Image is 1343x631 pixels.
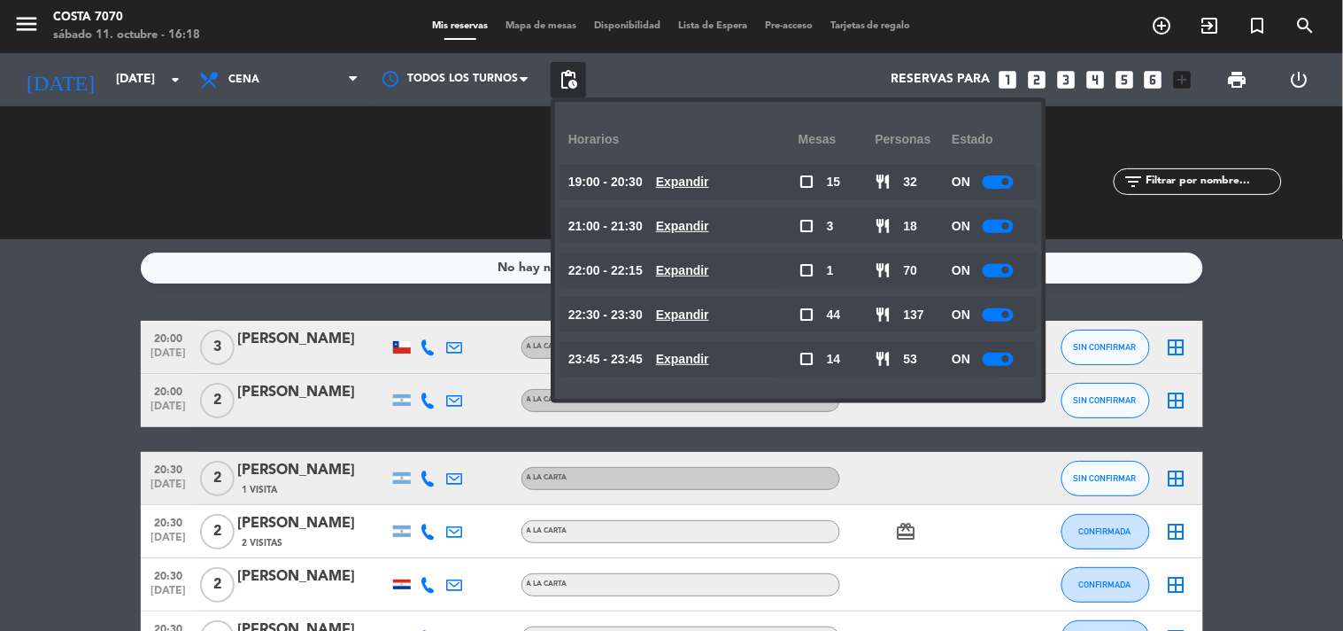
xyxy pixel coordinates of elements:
div: Estado [952,115,1029,164]
u: Expandir [656,352,709,366]
div: No hay notas para este servicio. Haz clic para agregar una [498,258,845,278]
span: CONFIRMADA [1079,580,1131,589]
input: Filtrar por nombre... [1144,172,1281,191]
span: Pre-acceso [756,21,822,31]
span: 18 [904,216,918,237]
span: 44 [827,305,841,325]
span: check_box_outline_blank [799,174,814,190]
u: Expandir [656,175,709,189]
i: looks_5 [1113,68,1136,91]
button: SIN CONFIRMAR [1061,383,1150,418]
span: A LA CARTA [527,580,567,588]
span: 70 [904,261,918,281]
span: 2 [200,461,235,496]
i: looks_two [1025,68,1048,91]
span: SIN CONFIRMAR [1074,395,1137,405]
span: 22:30 - 23:30 [568,305,643,325]
span: 2 Visitas [243,536,283,550]
span: [DATE] [147,347,191,368]
span: 20:30 [147,565,191,585]
span: restaurant [876,307,891,323]
span: 20:30 [147,511,191,532]
span: CONFIRMADA [1079,526,1131,536]
span: SIN CONFIRMAR [1074,342,1137,352]
i: border_all [1166,337,1187,358]
span: ON [952,349,970,370]
span: 2 [200,514,235,549]
span: 137 [904,305,924,325]
span: Tarjetas de regalo [822,21,920,31]
span: 3 [827,216,834,237]
i: border_all [1166,390,1187,411]
span: 53 [904,349,918,370]
span: 23:45 - 23:45 [568,349,643,370]
i: looks_3 [1054,68,1077,91]
u: Expandir [656,308,709,322]
span: 20:00 [147,327,191,347]
div: sábado 11. octubre - 16:18 [53,27,200,44]
i: menu [13,11,40,37]
i: filter_list [1123,171,1144,192]
i: power_settings_new [1288,69,1309,90]
i: [DATE] [13,60,107,99]
span: 20:00 [147,380,191,401]
u: Expandir [656,219,709,233]
span: 22:00 - 22:15 [568,261,643,281]
span: print [1227,69,1248,90]
span: restaurant [876,351,891,367]
span: 3 [200,330,235,365]
span: 2 [200,383,235,418]
button: CONFIRMADA [1061,567,1150,603]
span: ON [952,172,970,192]
i: border_all [1166,468,1187,489]
i: card_giftcard [896,521,917,542]
span: Disponibilidad [585,21,669,31]
span: A LA CARTA [527,474,567,481]
span: [DATE] [147,401,191,421]
i: looks_6 [1142,68,1165,91]
span: A LA CARTA [527,396,567,403]
span: 1 Visita [243,483,278,497]
span: restaurant [876,174,891,190]
span: restaurant [876,218,891,234]
i: add_box [1171,68,1194,91]
span: A LA CARTA [527,343,567,350]
u: Expandir [656,263,709,277]
span: check_box_outline_blank [799,307,814,323]
div: [PERSON_NAME] [238,459,389,482]
i: turned_in_not [1247,15,1269,36]
span: Cena [228,74,259,86]
i: search [1295,15,1316,36]
span: 19:00 - 20:30 [568,172,643,192]
span: [DATE] [147,479,191,499]
span: restaurant [876,262,891,278]
div: [PERSON_NAME] [238,328,389,351]
span: [DATE] [147,532,191,552]
div: [PERSON_NAME] [238,565,389,588]
div: LOG OUT [1269,53,1330,106]
i: looks_4 [1084,68,1107,91]
i: border_all [1166,521,1187,542]
span: check_box_outline_blank [799,218,814,234]
i: border_all [1166,574,1187,596]
button: SIN CONFIRMAR [1061,461,1150,496]
div: Horarios [568,115,799,164]
span: ON [952,216,970,237]
span: Reservas para [891,73,990,87]
span: 2 [200,567,235,603]
button: CONFIRMADA [1061,514,1150,549]
span: Lista de Espera [669,21,756,31]
div: [PERSON_NAME] [238,381,389,404]
span: [DATE] [147,585,191,605]
i: looks_one [996,68,1019,91]
span: 1 [827,261,834,281]
i: exit_to_app [1200,15,1221,36]
i: add_circle_outline [1152,15,1173,36]
div: personas [876,115,953,164]
span: check_box_outline_blank [799,262,814,278]
span: 21:00 - 21:30 [568,216,643,237]
i: arrow_drop_down [165,69,186,90]
span: ON [952,305,970,325]
button: SIN CONFIRMAR [1061,330,1150,365]
span: check_box_outline_blank [799,351,814,367]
